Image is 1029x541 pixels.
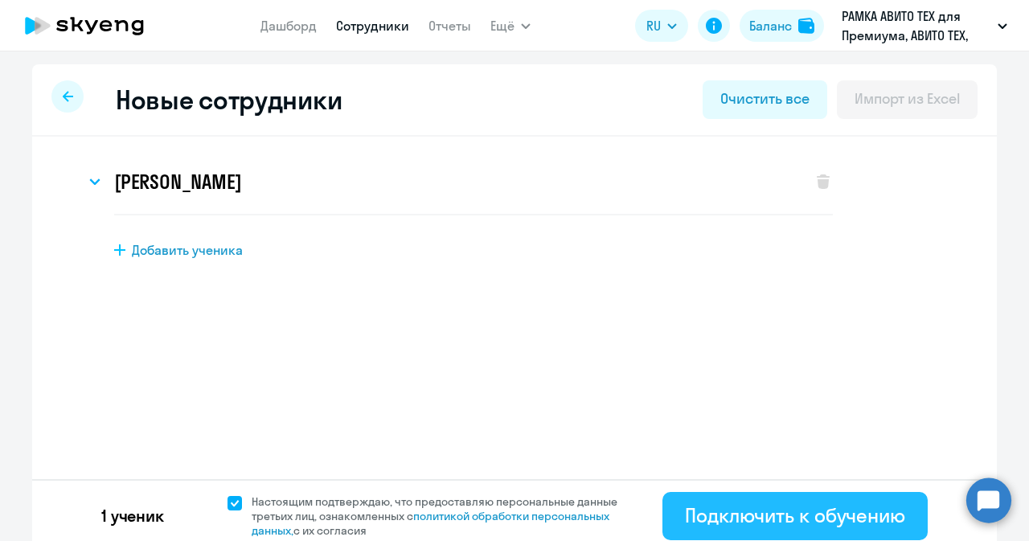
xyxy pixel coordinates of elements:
[101,505,164,527] p: 1 ученик
[336,18,409,34] a: Сотрудники
[749,16,792,35] div: Баланс
[428,18,471,34] a: Отчеты
[646,16,661,35] span: RU
[834,6,1015,45] button: РАМКА АВИТО ТЕХ для Премиума, АВИТО ТЕХ, ООО
[720,88,809,109] div: Очистить все
[490,10,531,42] button: Ещё
[114,169,241,195] h3: [PERSON_NAME]
[635,10,688,42] button: RU
[260,18,317,34] a: Дашборд
[685,502,905,528] div: Подключить к обучению
[252,509,609,538] a: политикой обработки персональных данных,
[252,494,637,538] span: Настоящим подтверждаю, что предоставляю персональные данные третьих лиц, ознакомленных с с их сог...
[116,84,342,116] h2: Новые сотрудники
[703,80,826,119] button: Очистить все
[837,80,978,119] button: Импорт из Excel
[842,6,991,45] p: РАМКА АВИТО ТЕХ для Премиума, АВИТО ТЕХ, ООО
[132,241,243,259] span: Добавить ученика
[662,492,928,540] button: Подключить к обучению
[740,10,824,42] button: Балансbalance
[855,88,960,109] div: Импорт из Excel
[490,16,514,35] span: Ещё
[798,18,814,34] img: balance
